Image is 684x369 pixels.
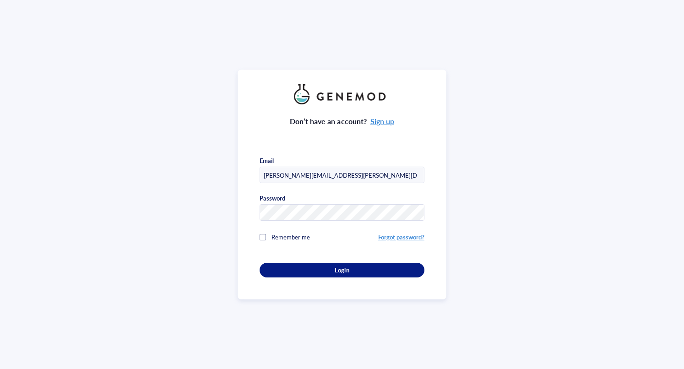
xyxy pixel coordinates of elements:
a: Forgot password? [378,233,424,241]
div: Email [260,157,274,165]
span: Remember me [271,233,310,241]
a: Sign up [370,116,394,126]
span: Login [335,266,349,274]
div: Password [260,194,285,202]
div: Don’t have an account? [290,115,394,127]
img: genemod_logo_light-BcqUzbGq.png [294,84,390,104]
button: Login [260,263,424,277]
